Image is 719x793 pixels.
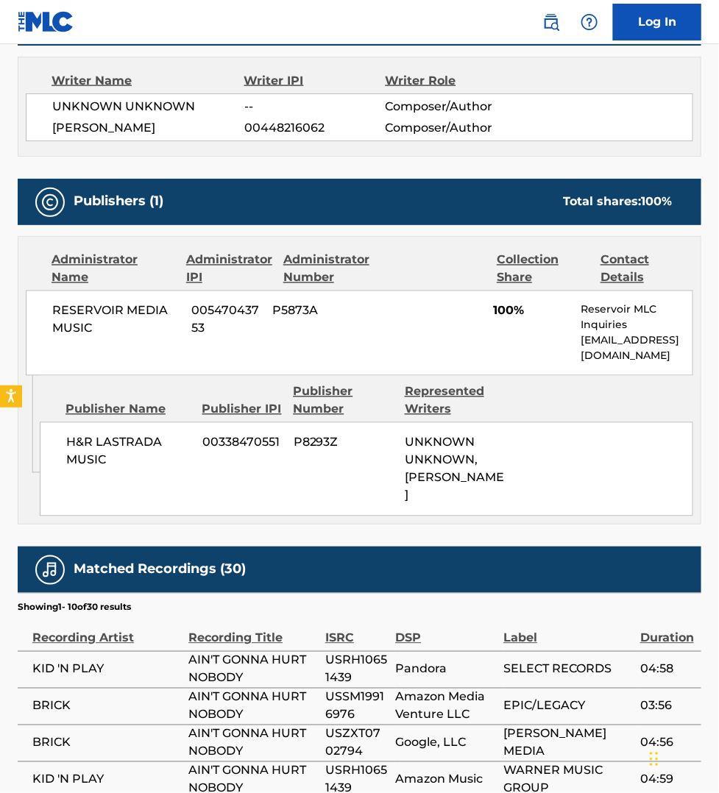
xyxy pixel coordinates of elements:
[41,561,59,579] img: Matched Recordings
[32,661,181,678] span: KID 'N PLAY
[395,614,496,647] div: DSP
[32,614,181,647] div: Recording Artist
[405,435,504,502] span: UNKNOWN UNKNOWN, [PERSON_NAME]
[52,252,175,287] div: Administrator Name
[273,302,369,320] span: P5873A
[395,734,496,752] span: Google, LLC
[18,11,74,32] img: MLC Logo
[74,193,163,210] h5: Publishers (1)
[503,697,633,715] span: EPIC/LEGACY
[575,7,604,37] div: Help
[581,302,693,333] p: Reservoir MLC Inquiries
[640,697,694,715] span: 03:56
[244,98,385,115] span: --
[188,725,318,761] span: AIN'T GONNA HURT NOBODY
[497,252,589,287] div: Collection Share
[395,689,496,724] span: Amazon Media Venture LLC
[395,771,496,789] span: Amazon Music
[641,195,672,209] span: 100 %
[74,561,246,578] h5: Matched Recordings (30)
[283,252,376,287] div: Administrator Number
[645,722,719,793] iframe: Chat Widget
[640,734,694,752] span: 04:56
[601,252,693,287] div: Contact Details
[52,98,244,115] span: UNKNOWN UNKNOWN
[581,13,598,31] img: help
[191,302,262,338] span: 00547043753
[188,652,318,687] span: AIN'T GONNA HURT NOBODY
[581,333,693,364] p: [EMAIL_ADDRESS][DOMAIN_NAME]
[65,401,191,419] div: Publisher Name
[536,7,566,37] a: Public Search
[640,614,694,647] div: Duration
[325,652,388,687] span: USRH10651439
[640,771,694,789] span: 04:59
[202,401,283,419] div: Publisher IPI
[542,13,560,31] img: search
[640,661,694,678] span: 04:58
[244,72,386,90] div: Writer IPI
[41,193,59,211] img: Publishers
[493,302,570,320] span: 100%
[563,193,672,211] div: Total shares:
[503,614,633,647] div: Label
[202,434,282,452] span: 00338470551
[52,302,180,338] span: RESERVOIR MEDIA MUSIC
[188,614,318,647] div: Recording Title
[325,725,388,761] span: USZXT0702794
[32,771,181,789] span: KID 'N PLAY
[613,4,701,40] a: Log In
[186,252,272,287] div: Administrator IPI
[52,119,244,137] span: [PERSON_NAME]
[503,661,633,678] span: SELECT RECORDS
[52,72,244,90] div: Writer Name
[385,119,513,137] span: Composer/Author
[385,98,513,115] span: Composer/Author
[18,601,131,614] p: Showing 1 - 10 of 30 results
[188,689,318,724] span: AIN'T GONNA HURT NOBODY
[244,119,385,137] span: 00448216062
[294,434,394,452] span: P8293Z
[650,737,659,781] div: Drag
[32,697,181,715] span: BRICK
[66,434,191,469] span: H&R LASTRADA MUSIC
[395,661,496,678] span: Pandora
[293,383,393,419] div: Publisher Number
[405,383,505,419] div: Represented Writers
[503,725,633,761] span: [PERSON_NAME] MEDIA
[385,72,513,90] div: Writer Role
[32,734,181,752] span: BRICK
[325,689,388,724] span: USSM19916976
[325,614,388,647] div: ISRC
